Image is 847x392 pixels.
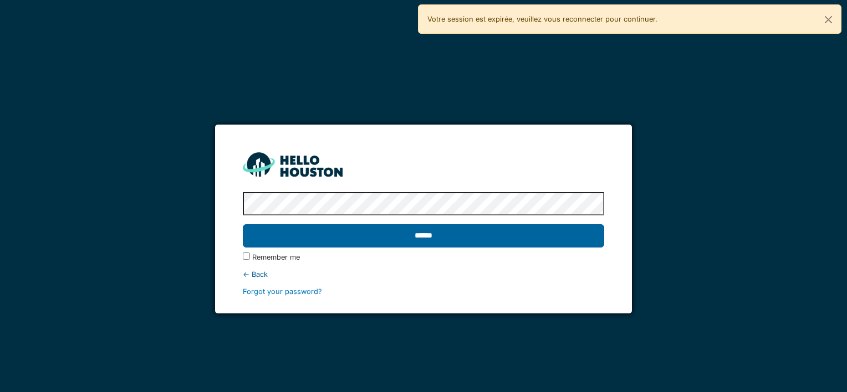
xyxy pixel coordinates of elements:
[252,252,300,262] label: Remember me
[243,152,343,176] img: HH_line-BYnF2_Hg.png
[243,269,604,280] div: ← Back
[816,5,841,34] button: Close
[418,4,841,34] div: Votre session est expirée, veuillez vous reconnecter pour continuer.
[243,287,322,296] a: Forgot your password?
